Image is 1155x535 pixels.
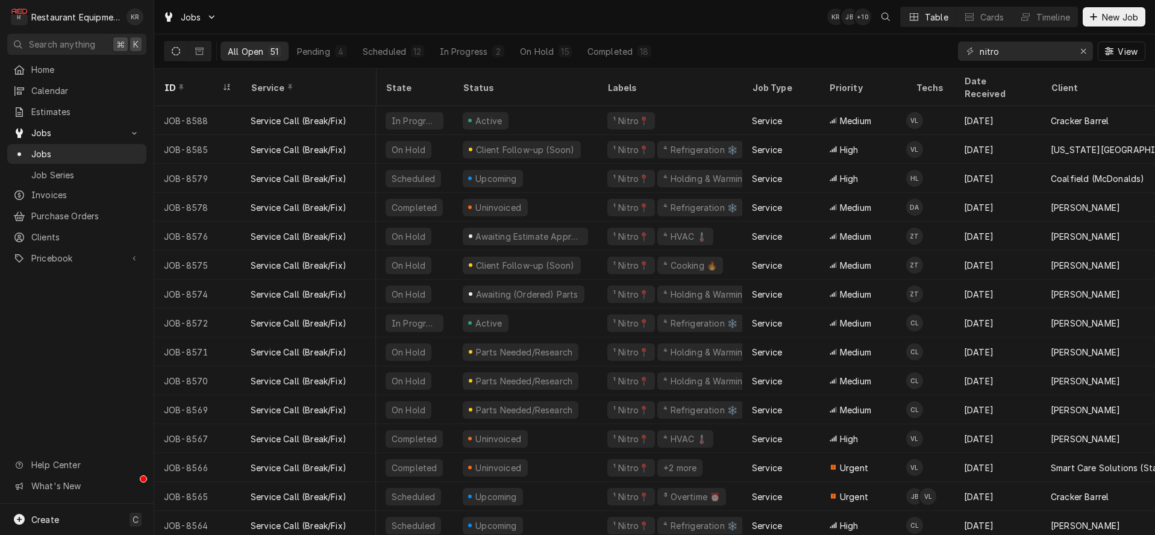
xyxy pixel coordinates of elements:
div: Scheduled [390,490,436,503]
div: ¹ Nitro📍 [612,172,650,185]
div: Service Call (Break/Fix) [251,375,346,387]
div: ¹ Nitro📍 [612,317,650,330]
div: [PERSON_NAME] [1051,230,1120,243]
a: Home [7,60,146,80]
div: Service Call (Break/Fix) [251,288,346,301]
div: ZT [906,257,923,274]
div: [PERSON_NAME] [1051,519,1120,532]
div: [DATE] [954,395,1041,424]
span: Urgent [840,490,868,503]
div: ¹ Nitro📍 [612,433,650,445]
div: [DATE] [954,193,1041,222]
button: View [1098,42,1145,61]
div: 18 [640,45,648,58]
div: ¹ Nitro📍 [612,288,650,301]
div: Service [752,490,782,503]
div: HL [906,170,923,187]
div: Parts Needed/Research [474,404,574,416]
div: Jaired Brunty's Avatar [841,8,858,25]
div: Service Call (Break/Fix) [251,172,346,185]
div: Parts Needed/Research [474,346,574,358]
div: Job Type [752,81,810,94]
div: [PERSON_NAME] [1051,375,1120,387]
span: Help Center [31,458,139,471]
span: High [840,143,859,156]
div: Service Call (Break/Fix) [251,519,346,532]
div: [DATE] [954,424,1041,453]
div: Labels [607,81,733,94]
span: Medium [840,346,871,358]
div: In Progress [390,317,439,330]
a: Go to Jobs [7,123,146,143]
div: Van Lucas's Avatar [906,141,923,158]
div: ¹ Nitro📍 [612,519,650,532]
div: On Hold [390,230,427,243]
div: ¹ Nitro📍 [612,230,650,243]
div: [PERSON_NAME] [1051,346,1120,358]
span: Medium [840,114,871,127]
div: Service [752,346,782,358]
a: Estimates [7,102,146,122]
div: Zack Tussey's Avatar [906,286,923,302]
div: KR [127,8,143,25]
div: Van Lucas's Avatar [906,459,923,476]
div: Service [752,317,782,330]
div: JOB-8569 [154,395,241,424]
button: Open search [876,7,895,27]
div: VL [906,459,923,476]
button: Search anything⌘K [7,34,146,55]
div: [PERSON_NAME] [1051,259,1120,272]
div: VL [906,430,923,447]
div: Awaiting Estimate Approval [474,230,583,243]
div: On Hold [390,259,427,272]
div: JOB-8570 [154,366,241,395]
div: 12 [413,45,421,58]
div: ⁴ Holding & Warming ♨️ [662,346,762,358]
div: Parts Needed/Research [474,375,574,387]
div: ¹ Nitro📍 [612,259,650,272]
div: ⁴ HVAC 🌡️ [662,230,708,243]
div: 51 [271,45,278,58]
div: Scheduled [390,172,436,185]
span: Jobs [31,148,140,160]
div: Awaiting (Ordered) Parts [474,288,579,301]
a: Go to Help Center [7,455,146,475]
div: Service Call (Break/Fix) [251,346,346,358]
div: JOB-8565 [154,482,241,511]
div: Zack Tussey's Avatar [906,228,923,245]
div: Jaired Brunty's Avatar [906,488,923,505]
div: Scheduled [363,45,406,58]
div: Cole Livingston's Avatar [906,517,923,534]
a: Go to What's New [7,476,146,496]
div: Service [752,461,782,474]
div: Table [925,11,948,23]
div: Service [752,519,782,532]
div: JOB-8579 [154,164,241,193]
div: Van Lucas's Avatar [906,430,923,447]
div: [DATE] [954,135,1041,164]
div: Cole Livingston's Avatar [906,372,923,389]
div: [PERSON_NAME] [1051,404,1120,416]
span: Medium [840,375,871,387]
div: On Hold [520,45,554,58]
div: Cole Livingston's Avatar [906,314,923,331]
span: Calendar [31,84,140,97]
div: On Hold [390,143,427,156]
div: JB [906,488,923,505]
span: Medium [840,317,871,330]
span: Search anything [29,38,95,51]
div: Service [752,259,782,272]
div: ⁴ Holding & Warming ♨️ [662,375,762,387]
div: [PERSON_NAME] [1051,433,1120,445]
div: ZT [906,286,923,302]
div: Cracker Barrel [1051,490,1109,503]
div: Client Follow-up (Soon) [474,143,575,156]
a: Job Series [7,165,146,185]
div: VL [906,112,923,129]
div: ⁴ Refrigeration ❄️ [662,317,739,330]
span: Medium [840,259,871,272]
div: Service [752,288,782,301]
div: [PERSON_NAME] [1051,288,1120,301]
div: Service [752,375,782,387]
a: Calendar [7,81,146,101]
